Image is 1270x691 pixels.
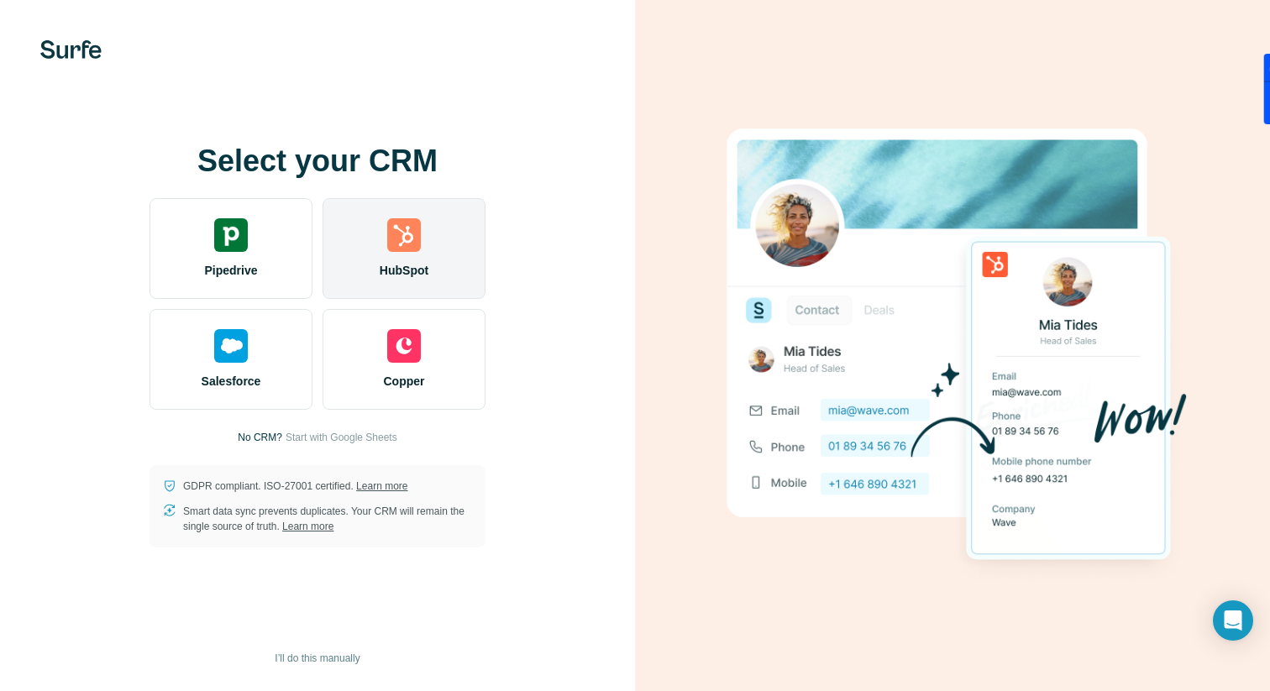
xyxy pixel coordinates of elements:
[150,144,485,178] h1: Select your CRM
[40,40,102,59] img: Surfe's logo
[380,262,428,279] span: HubSpot
[356,480,407,492] a: Learn more
[387,218,421,252] img: hubspot's logo
[238,430,282,445] p: No CRM?
[204,262,257,279] span: Pipedrive
[282,521,333,532] a: Learn more
[286,430,397,445] button: Start with Google Sheets
[183,504,472,534] p: Smart data sync prevents duplicates. Your CRM will remain the single source of truth.
[387,329,421,363] img: copper's logo
[717,102,1188,589] img: HUBSPOT image
[214,329,248,363] img: salesforce's logo
[384,373,425,390] span: Copper
[183,479,407,494] p: GDPR compliant. ISO-27001 certified.
[214,218,248,252] img: pipedrive's logo
[263,646,371,671] button: I’ll do this manually
[1213,600,1253,641] div: Open Intercom Messenger
[202,373,261,390] span: Salesforce
[275,651,359,666] span: I’ll do this manually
